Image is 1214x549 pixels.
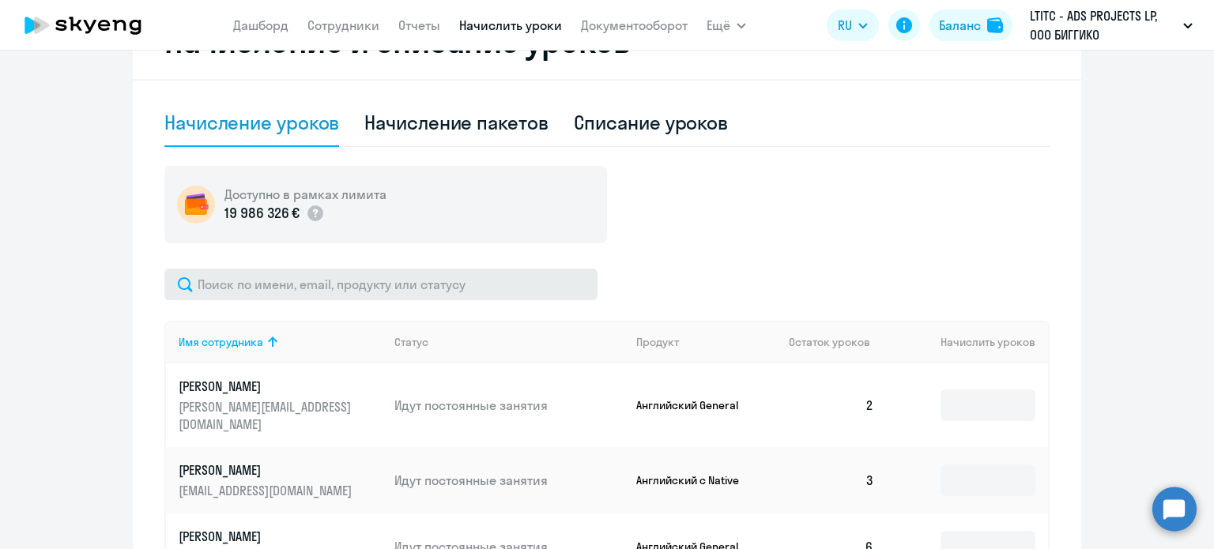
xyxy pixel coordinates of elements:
div: Начисление пакетов [364,110,548,135]
a: Документооборот [581,17,688,33]
h2: Начисление и списание уроков [164,22,1050,60]
p: LTITC - ADS PROJECTS LP, ООО БИГГИКО [1030,6,1177,44]
h5: Доступно в рамках лимита [224,186,386,203]
button: Балансbalance [929,9,1012,41]
div: Статус [394,335,428,349]
a: Сотрудники [307,17,379,33]
p: [PERSON_NAME] [179,378,356,395]
div: Имя сотрудника [179,335,382,349]
p: Идут постоянные занятия [394,397,624,414]
img: wallet-circle.png [177,186,215,224]
a: Отчеты [398,17,440,33]
img: balance [987,17,1003,33]
td: 3 [776,447,887,513]
div: Списание уроков [574,110,729,135]
button: RU [827,9,879,41]
th: Начислить уроков [887,321,1048,363]
td: 2 [776,363,887,447]
button: LTITC - ADS PROJECTS LP, ООО БИГГИКО [1022,6,1201,44]
p: [PERSON_NAME][EMAIL_ADDRESS][DOMAIN_NAME] [179,398,356,433]
div: Статус [394,335,624,349]
p: 19 986 326 € [224,203,300,224]
div: Продукт [636,335,777,349]
p: [PERSON_NAME] [179,528,356,545]
div: Имя сотрудника [179,335,263,349]
p: Английский с Native [636,473,755,487]
span: Остаток уроков [789,335,870,349]
span: Ещё [707,16,730,35]
input: Поиск по имени, email, продукту или статусу [164,269,598,300]
p: [EMAIL_ADDRESS][DOMAIN_NAME] [179,482,356,499]
div: Продукт [636,335,679,349]
p: Английский General [636,398,755,412]
a: [PERSON_NAME][PERSON_NAME][EMAIL_ADDRESS][DOMAIN_NAME] [179,378,382,433]
div: Остаток уроков [789,335,887,349]
div: Баланс [939,16,981,35]
span: RU [838,16,852,35]
a: [PERSON_NAME][EMAIL_ADDRESS][DOMAIN_NAME] [179,461,382,499]
button: Ещё [707,9,746,41]
div: Начисление уроков [164,110,339,135]
p: Идут постоянные занятия [394,472,624,489]
a: Начислить уроки [459,17,562,33]
a: Дашборд [233,17,288,33]
p: [PERSON_NAME] [179,461,356,479]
